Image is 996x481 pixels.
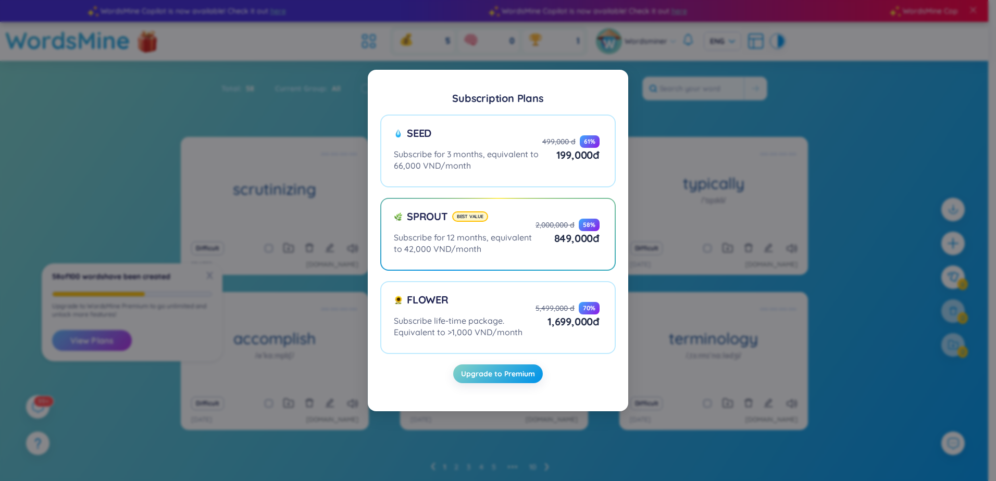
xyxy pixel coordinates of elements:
[579,219,600,231] div: 58 %
[453,364,543,383] button: Upgrade to Premium
[394,212,403,221] img: sprout
[536,314,600,329] div: 1,699,000 đ
[542,148,600,162] div: 199,000 đ
[394,315,536,338] div: Subscribe life-time package. Equivalent to >1,000 VND/month
[542,136,576,147] div: 499,000 đ
[394,126,542,148] div: Seed
[536,231,600,246] div: 849,000 đ
[394,129,403,138] img: seed
[579,302,600,314] div: 70 %
[580,135,600,148] div: 61 %
[461,369,535,379] span: Upgrade to Premium
[394,232,536,255] div: Subscribe for 12 months, equivalent to 42,000 VND/month
[452,93,543,104] div: Subscription Plans
[394,209,536,232] div: Sprout
[394,296,403,305] img: flower
[536,220,575,230] div: 2,000,000 đ
[394,293,536,315] div: Flower
[536,303,575,313] div: 5,499,000 đ
[394,148,542,171] div: Subscribe for 3 months, equivalent to 66,000 VND/month
[452,211,488,222] div: Best value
